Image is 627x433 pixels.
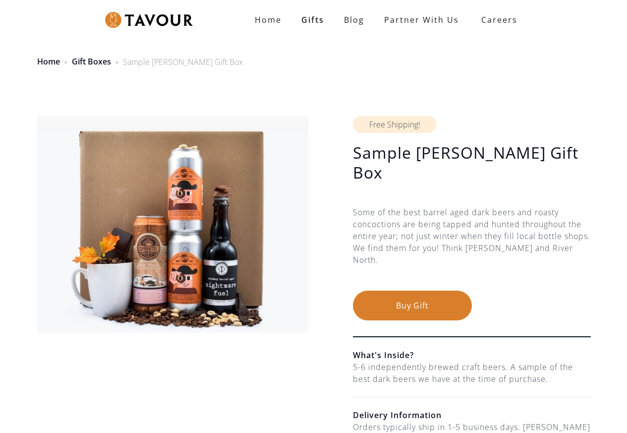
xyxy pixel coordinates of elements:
div: Some of the best barrel aged dark beers and roasty concoctions are being tapped and hunted throug... [353,206,591,291]
h1: Sample [PERSON_NAME] Gift Box [353,143,591,183]
a: Home [245,10,291,30]
div: Free Shipping! [353,116,436,133]
a: Gift Boxes [72,56,111,67]
div: Sample [PERSON_NAME] Gift Box [123,56,243,68]
div: 5-6 independently brewed craft beers. A sample of the best dark beers we have at the time of purc... [353,361,591,385]
a: Gifts [291,10,334,30]
a: Blog [334,10,374,30]
a: Home [37,56,60,67]
button: Buy Gift [353,291,472,320]
strong: Home [255,14,282,25]
h6: What's Inside? [353,349,591,361]
a: Careers [469,6,525,34]
strong: Careers [481,10,517,30]
a: partner with us [374,10,469,30]
h6: Delivery Information [353,409,591,421]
